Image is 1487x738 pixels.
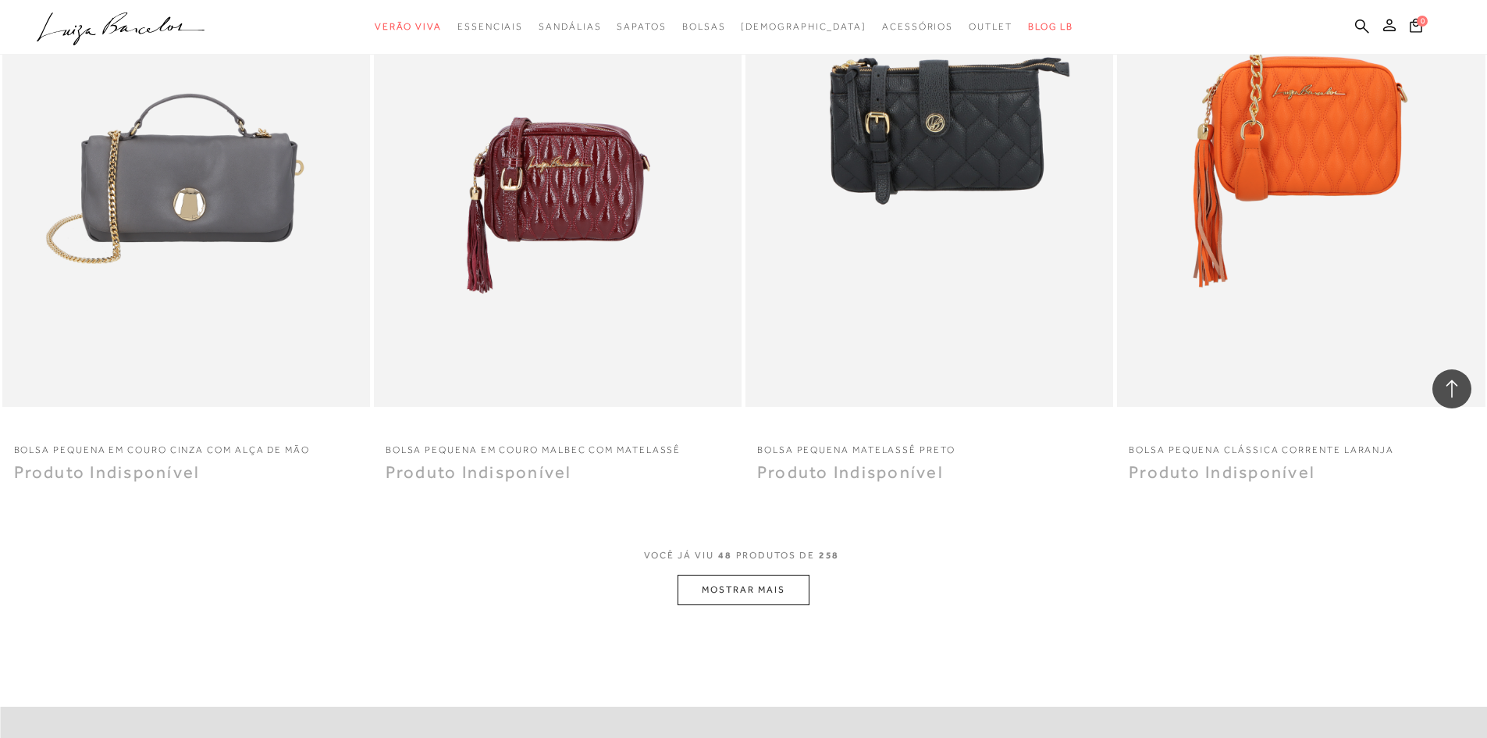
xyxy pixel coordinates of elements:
a: BOLSA PEQUENA EM COURO CINZA COM ALÇA DE MÃO [2,434,370,457]
span: Produto Indisponível [1129,462,1315,482]
span: 48 [718,550,732,561]
span: Bolsas [682,21,726,32]
a: categoryNavScreenReaderText [617,12,666,41]
a: categoryNavScreenReaderText [969,12,1012,41]
span: Produto Indisponível [757,462,944,482]
a: categoryNavScreenReaderText [457,12,523,41]
span: Produto Indisponível [386,462,572,482]
a: noSubCategoriesText [741,12,866,41]
a: categoryNavScreenReaderText [882,12,953,41]
span: Outlet [969,21,1012,32]
a: BOLSA PEQUENA MATELASSÊ PRETO [745,434,1113,457]
span: Verão Viva [375,21,442,32]
a: categoryNavScreenReaderText [375,12,442,41]
span: Acessórios [882,21,953,32]
span: VOCÊ JÁ VIU PRODUTOS DE [644,550,844,561]
span: [DEMOGRAPHIC_DATA] [741,21,866,32]
span: Sapatos [617,21,666,32]
span: Produto Indisponível [14,462,201,482]
a: BOLSA PEQUENA EM COURO MALBEC COM MATELASSÊ [374,434,742,457]
span: 258 [819,550,840,561]
a: categoryNavScreenReaderText [539,12,601,41]
span: Essenciais [457,21,523,32]
button: 0 [1405,17,1427,38]
a: categoryNavScreenReaderText [682,12,726,41]
button: MOSTRAR MAIS [678,575,809,605]
span: Sandálias [539,21,601,32]
a: BOLSA PEQUENA CLÁSSICA CORRENTE LARANJA [1117,434,1485,457]
span: BLOG LB [1028,21,1073,32]
a: BLOG LB [1028,12,1073,41]
span: 0 [1417,16,1428,27]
